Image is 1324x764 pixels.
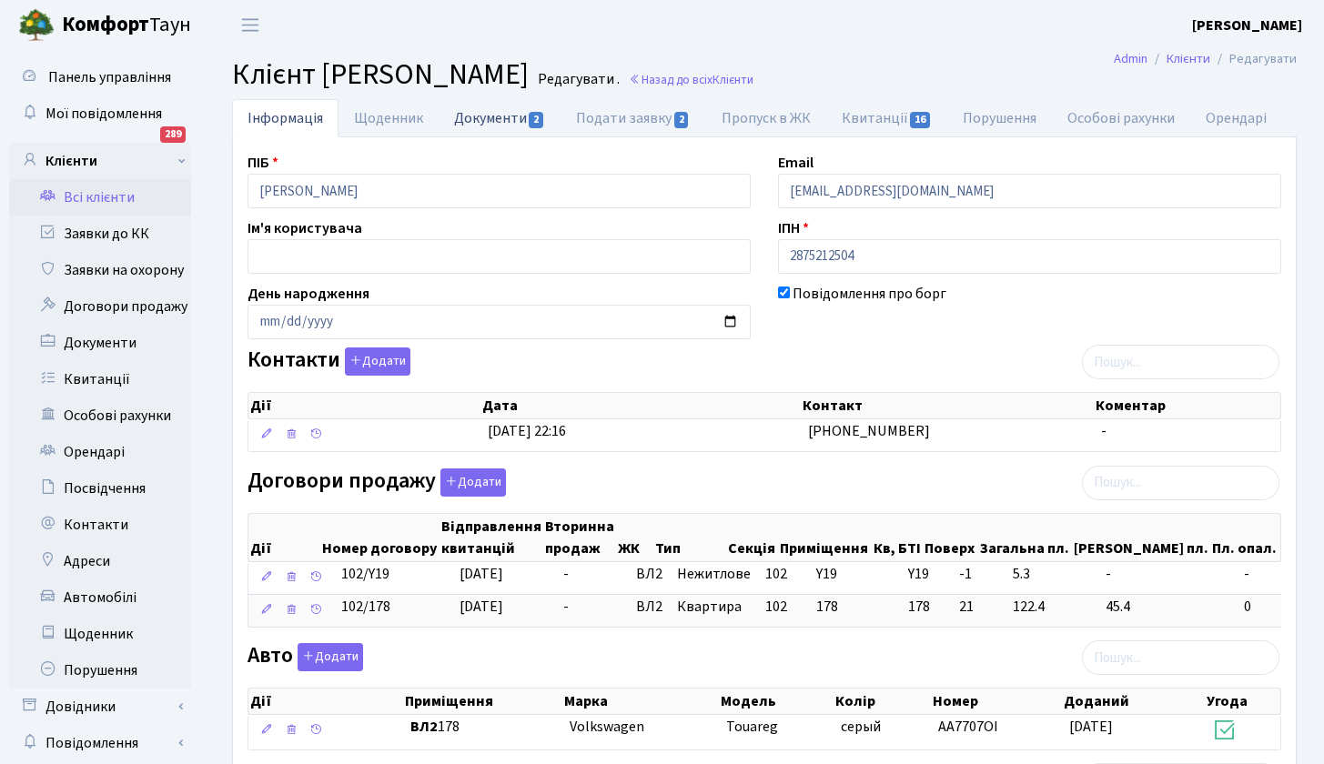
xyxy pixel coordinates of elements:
[248,643,363,671] label: Авто
[816,564,837,584] span: Y19
[1101,421,1107,441] span: -
[248,514,320,561] th: Дії
[1082,640,1279,675] input: Пошук...
[959,564,998,585] span: -1
[629,71,753,88] a: Назад до всіхКлієнти
[298,643,363,671] button: Авто
[1086,40,1324,78] nav: breadcrumb
[1072,514,1210,561] th: [PERSON_NAME] пл.
[1062,689,1206,714] th: Доданий
[1106,564,1229,585] span: -
[1013,597,1091,618] span: 122.4
[248,468,506,497] label: Договори продажу
[529,112,543,128] span: 2
[677,597,751,618] span: Квартира
[1244,564,1298,585] span: -
[923,514,977,561] th: Поверх
[816,597,838,617] span: 178
[561,99,705,137] a: Подати заявку
[480,393,801,418] th: Дата
[18,7,55,44] img: logo.png
[248,283,369,305] label: День народження
[910,112,930,128] span: 16
[543,514,616,561] th: Вторинна продаж
[488,421,566,441] span: [DATE] 22:16
[9,143,191,179] a: Клієнти
[563,564,569,584] span: -
[341,564,389,584] span: 102/Y19
[778,152,814,174] label: Email
[826,99,947,137] a: Квитанції
[534,71,620,88] small: Редагувати .
[726,717,778,737] span: Touareg
[834,689,931,714] th: Колір
[1210,514,1280,561] th: Пл. опал.
[460,597,503,617] span: [DATE]
[808,421,930,441] span: [PHONE_NUMBER]
[9,179,191,216] a: Всі клієнти
[872,514,924,561] th: Кв, БТІ
[1210,49,1297,69] li: Редагувати
[778,217,809,239] label: ІПН
[9,59,191,95] a: Панель управління
[978,514,1073,561] th: Загальна пл.
[1190,99,1282,137] a: Орендарі
[232,99,339,137] a: Інформація
[677,564,751,585] span: Нежитлове
[160,126,186,143] div: 289
[1205,689,1280,714] th: Угода
[1082,345,1279,379] input: Пошук...
[653,514,726,561] th: Тип
[9,652,191,689] a: Порушення
[1114,49,1147,68] a: Admin
[9,434,191,470] a: Орендарі
[439,99,561,136] a: Документи
[9,95,191,132] a: Мої повідомлення289
[403,689,562,714] th: Приміщення
[570,717,644,737] span: Volkswagen
[9,325,191,361] a: Документи
[248,347,410,376] label: Контакти
[345,347,410,376] button: Контакти
[726,514,777,561] th: Секція
[248,689,403,714] th: Дії
[1192,15,1302,35] b: [PERSON_NAME]
[9,288,191,325] a: Договори продажу
[232,54,529,95] span: Клієнт [PERSON_NAME]
[9,507,191,543] a: Контакти
[248,393,480,418] th: Дії
[410,717,438,737] b: ВЛ2
[48,67,171,87] span: Панель управління
[563,597,569,617] span: -
[227,10,273,40] button: Переключити навігацію
[778,514,872,561] th: Приміщення
[339,99,439,137] a: Щоденник
[908,564,945,585] span: Y19
[706,99,826,137] a: Пропуск в ЖК
[45,104,162,124] span: Мої повідомлення
[1192,15,1302,36] a: [PERSON_NAME]
[460,564,503,584] span: [DATE]
[801,393,1094,418] th: Контакт
[1244,597,1298,618] span: 0
[9,361,191,397] a: Квитанції
[9,725,191,761] a: Повідомлення
[62,10,191,41] span: Таун
[931,689,1062,714] th: Номер
[62,10,149,39] b: Комфорт
[793,283,946,305] label: Повідомлення про борг
[841,717,881,737] span: серый
[908,597,945,618] span: 178
[293,640,363,672] a: Додати
[9,616,191,652] a: Щоденник
[320,514,440,561] th: Номер договору
[1106,597,1229,618] span: 45.4
[9,397,191,434] a: Особові рахунки
[1052,99,1190,137] a: Особові рахунки
[616,514,653,561] th: ЖК
[562,689,718,714] th: Марка
[9,216,191,252] a: Заявки до КК
[1082,466,1279,500] input: Пошук...
[765,564,787,584] span: 102
[341,597,390,617] span: 102/178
